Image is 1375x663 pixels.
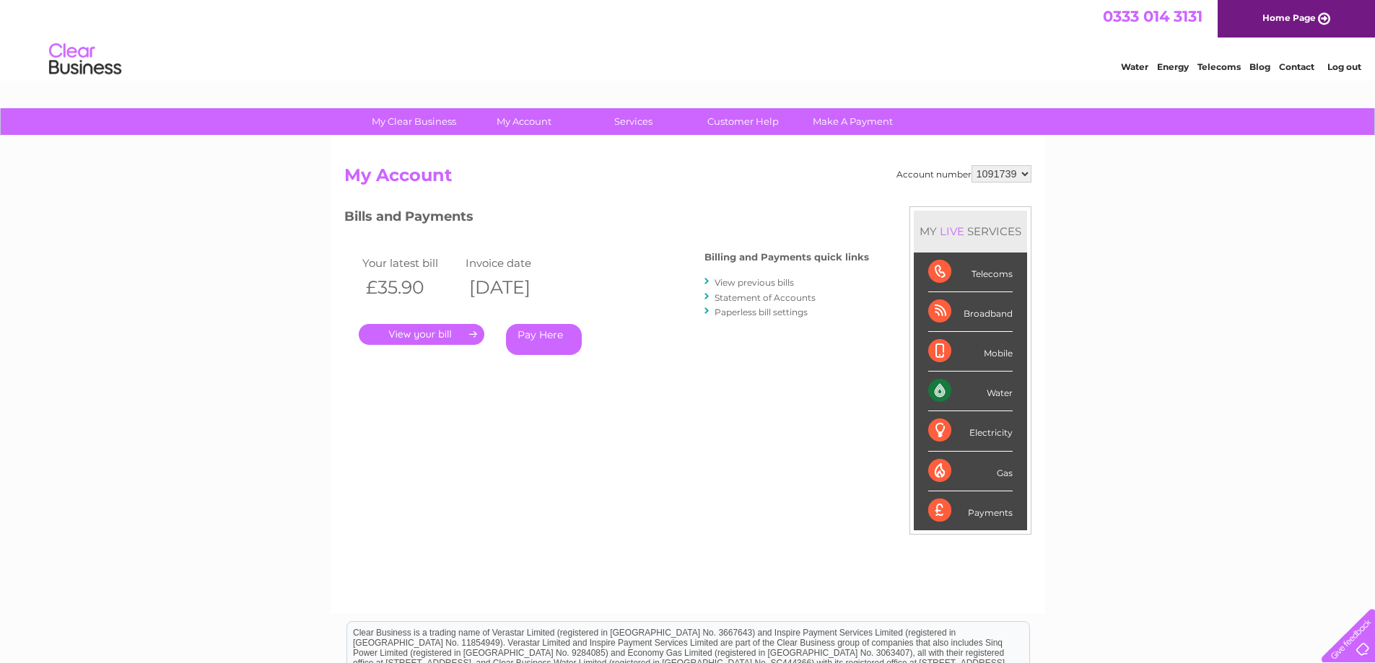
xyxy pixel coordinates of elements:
[1121,61,1148,72] a: Water
[928,372,1013,411] div: Water
[574,108,693,135] a: Services
[359,324,484,345] a: .
[1279,61,1314,72] a: Contact
[1103,7,1202,25] a: 0333 014 3131
[896,165,1031,183] div: Account number
[715,292,816,303] a: Statement of Accounts
[704,252,869,263] h4: Billing and Payments quick links
[928,411,1013,451] div: Electricity
[937,224,967,238] div: LIVE
[715,277,794,288] a: View previous bills
[928,253,1013,292] div: Telecoms
[1249,61,1270,72] a: Blog
[793,108,912,135] a: Make A Payment
[464,108,583,135] a: My Account
[914,211,1027,252] div: MY SERVICES
[347,8,1029,70] div: Clear Business is a trading name of Verastar Limited (registered in [GEOGRAPHIC_DATA] No. 3667643...
[715,307,808,317] a: Paperless bill settings
[928,491,1013,530] div: Payments
[354,108,473,135] a: My Clear Business
[462,253,566,273] td: Invoice date
[928,292,1013,332] div: Broadband
[344,206,869,232] h3: Bills and Payments
[359,253,463,273] td: Your latest bill
[344,165,1031,193] h2: My Account
[48,38,122,82] img: logo.png
[506,324,582,355] a: Pay Here
[1157,61,1189,72] a: Energy
[359,273,463,302] th: £35.90
[928,452,1013,491] div: Gas
[684,108,803,135] a: Customer Help
[928,332,1013,372] div: Mobile
[462,273,566,302] th: [DATE]
[1327,61,1361,72] a: Log out
[1197,61,1241,72] a: Telecoms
